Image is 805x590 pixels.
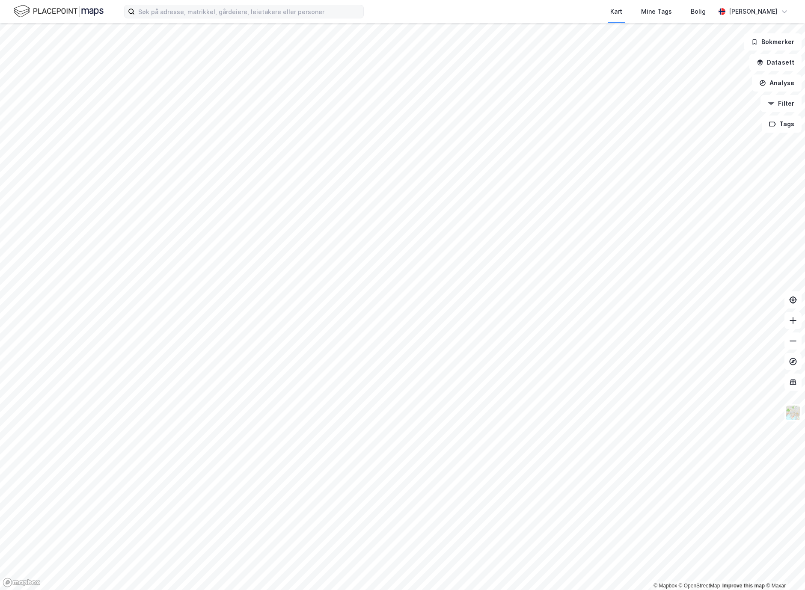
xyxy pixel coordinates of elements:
[752,74,802,92] button: Analyse
[762,549,805,590] div: Kontrollprogram for chat
[641,6,672,17] div: Mine Tags
[679,583,720,589] a: OpenStreetMap
[762,549,805,590] iframe: Chat Widget
[654,583,677,589] a: Mapbox
[762,116,802,133] button: Tags
[722,583,765,589] a: Improve this map
[729,6,778,17] div: [PERSON_NAME]
[691,6,706,17] div: Bolig
[135,5,363,18] input: Søk på adresse, matrikkel, gårdeiere, leietakere eller personer
[785,405,801,421] img: Z
[760,95,802,112] button: Filter
[749,54,802,71] button: Datasett
[744,33,802,50] button: Bokmerker
[610,6,622,17] div: Kart
[14,4,104,19] img: logo.f888ab2527a4732fd821a326f86c7f29.svg
[3,578,40,587] a: Mapbox homepage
